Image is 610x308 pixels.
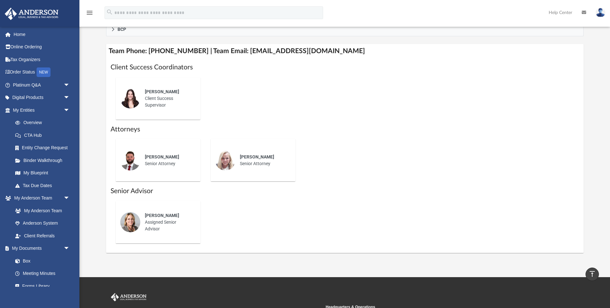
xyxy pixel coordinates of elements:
a: Tax Organizers [4,53,79,66]
a: BCP [106,23,584,36]
a: Client Referrals [9,229,76,242]
a: Forms Library [9,280,73,292]
i: search [106,9,113,16]
a: My Anderson Team [9,204,73,217]
a: Tax Due Dates [9,179,79,192]
img: thumbnail [120,212,140,232]
a: My Blueprint [9,167,76,179]
span: [PERSON_NAME] [145,89,179,94]
span: [PERSON_NAME] [240,154,274,159]
img: thumbnail [120,150,140,171]
img: Anderson Advisors Platinum Portal [3,8,60,20]
div: Senior Attorney [140,149,196,171]
div: Senior Attorney [235,149,291,171]
div: Assigned Senior Advisor [140,208,196,237]
a: Online Ordering [4,41,79,53]
a: menu [86,12,93,17]
a: Digital Productsarrow_drop_down [4,91,79,104]
a: Overview [9,116,79,129]
a: Box [9,255,73,267]
img: Anderson Advisors Platinum Portal [110,293,148,301]
h1: Senior Advisor [111,186,579,196]
span: [PERSON_NAME] [145,213,179,218]
h1: Attorneys [111,125,579,134]
img: User Pic [596,8,605,17]
a: My Documentsarrow_drop_down [4,242,76,255]
div: NEW [37,67,51,77]
a: My Anderson Teamarrow_drop_down [4,192,76,205]
img: thumbnail [215,150,235,171]
a: Entity Change Request [9,142,79,154]
h4: Team Phone: [PHONE_NUMBER] | Team Email: [EMAIL_ADDRESS][DOMAIN_NAME] [106,44,584,58]
a: Anderson System [9,217,76,230]
i: menu [86,9,93,17]
a: Order StatusNEW [4,66,79,79]
span: arrow_drop_down [64,192,76,205]
span: arrow_drop_down [64,104,76,117]
i: vertical_align_top [588,270,596,278]
a: CTA Hub [9,129,79,142]
a: My Entitiesarrow_drop_down [4,104,79,116]
span: BCP [118,27,126,31]
a: Platinum Q&Aarrow_drop_down [4,79,79,91]
a: Home [4,28,79,41]
a: Meeting Minutes [9,267,76,280]
a: vertical_align_top [586,268,599,281]
a: Binder Walkthrough [9,154,79,167]
img: thumbnail [120,88,140,108]
div: Client Success Supervisor [140,84,196,113]
span: arrow_drop_down [64,91,76,104]
span: arrow_drop_down [64,242,76,255]
span: [PERSON_NAME] [145,154,179,159]
span: arrow_drop_down [64,79,76,92]
h1: Client Success Coordinators [111,63,579,72]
